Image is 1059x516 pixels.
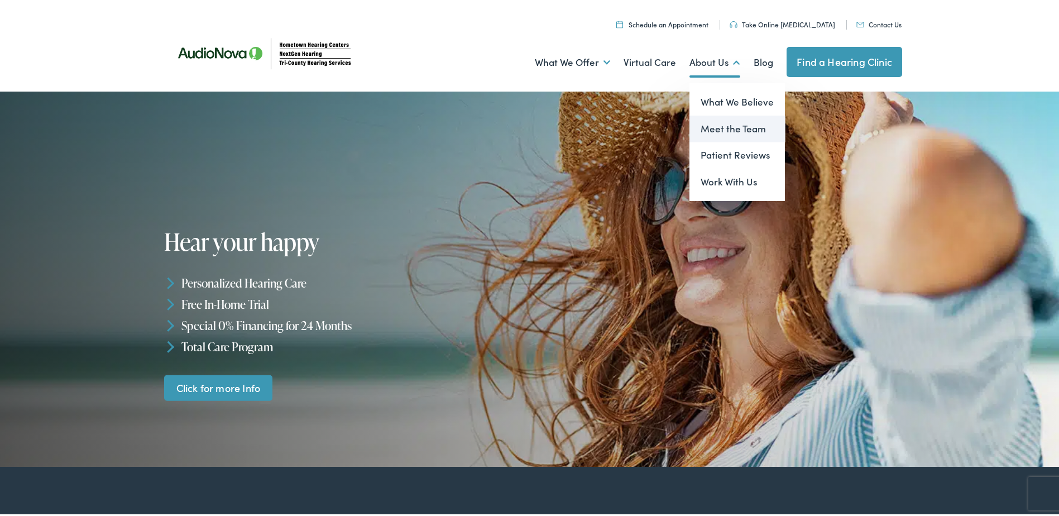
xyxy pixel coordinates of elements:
li: Total Care Program [164,333,535,355]
a: Virtual Care [624,40,676,81]
a: Click for more Info [164,372,272,399]
a: What We Believe [689,87,785,113]
a: What We Offer [535,40,610,81]
img: utility icon [616,18,623,26]
img: utility icon [856,20,864,25]
li: Special 0% Financing for 24 Months [164,313,535,334]
a: Find a Hearing Clinic [787,45,902,75]
h1: Hear your happy [164,227,504,252]
a: Schedule an Appointment [616,17,708,27]
a: Meet the Team [689,113,785,140]
li: Personalized Hearing Care [164,270,535,292]
a: Patient Reviews [689,140,785,166]
a: Take Online [MEDICAL_DATA] [730,17,835,27]
a: Work With Us [689,166,785,193]
li: Free In-Home Trial [164,292,535,313]
a: Contact Us [856,17,902,27]
img: utility icon [730,19,737,26]
a: Blog [754,40,773,81]
a: About Us [689,40,740,81]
